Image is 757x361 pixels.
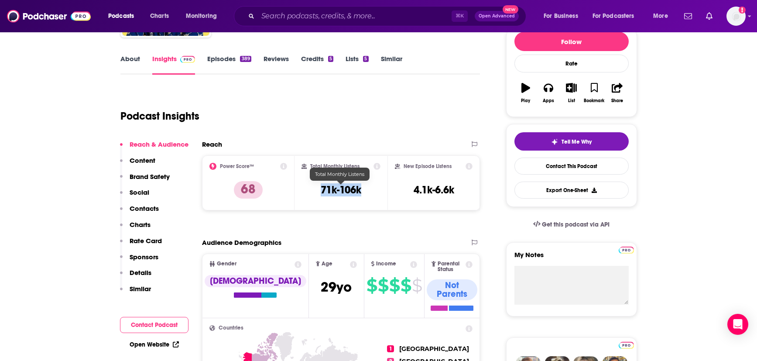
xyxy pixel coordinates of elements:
[120,253,158,269] button: Sponsors
[619,245,634,254] a: Pro website
[130,268,151,277] p: Details
[205,275,306,287] div: [DEMOGRAPHIC_DATA]
[739,7,746,14] svg: Add a profile image
[381,55,402,75] a: Similar
[120,237,162,253] button: Rate Card
[120,140,188,156] button: Reach & Audience
[264,55,289,75] a: Reviews
[346,55,368,75] a: Lists5
[514,182,629,199] button: Export One-Sheet
[560,77,582,109] button: List
[102,9,145,23] button: open menu
[653,10,668,22] span: More
[315,171,364,177] span: Total Monthly Listens
[606,77,628,109] button: Share
[120,172,170,189] button: Brand Safety
[551,138,558,145] img: tell me why sparkle
[727,314,748,335] div: Open Intercom Messenger
[130,341,179,348] a: Open Website
[202,238,281,247] h2: Audience Demographics
[584,98,604,103] div: Bookmark
[514,132,629,151] button: tell me why sparkleTell Me Why
[611,98,623,103] div: Share
[7,8,91,24] img: Podchaser - Follow, Share and Rate Podcasts
[387,345,394,352] span: 1
[503,5,518,14] span: New
[120,268,151,285] button: Details
[120,110,199,123] h1: Podcast Insights
[568,98,575,103] div: List
[593,10,634,22] span: For Podcasters
[526,214,617,235] a: Get this podcast via API
[242,6,534,26] div: Search podcasts, credits, & more...
[538,9,589,23] button: open menu
[376,261,396,267] span: Income
[120,317,188,333] button: Contact Podcast
[514,158,629,175] a: Contact This Podcast
[130,253,158,261] p: Sponsors
[404,163,452,169] h2: New Episode Listens
[120,285,151,301] button: Similar
[152,55,195,75] a: InsightsPodchaser Pro
[562,138,592,145] span: Tell Me Why
[322,261,332,267] span: Age
[414,183,454,196] h3: 4.1k-6.6k
[130,140,188,148] p: Reach & Audience
[219,325,243,331] span: Countries
[514,55,629,72] div: Rate
[619,342,634,349] img: Podchaser Pro
[438,261,464,272] span: Parental Status
[234,181,263,199] p: 68
[726,7,746,26] span: Logged in as TrevorC
[543,98,554,103] div: Apps
[702,9,716,24] a: Show notifications dropdown
[389,278,400,292] span: $
[399,345,469,353] span: [GEOGRAPHIC_DATA]
[537,77,560,109] button: Apps
[363,56,368,62] div: 5
[521,98,530,103] div: Play
[130,204,159,213] p: Contacts
[726,7,746,26] img: User Profile
[475,11,519,21] button: Open AdvancedNew
[180,9,228,23] button: open menu
[130,172,170,181] p: Brand Safety
[401,278,411,292] span: $
[583,77,606,109] button: Bookmark
[301,55,333,75] a: Credits5
[217,261,236,267] span: Gender
[130,156,155,165] p: Content
[240,56,251,62] div: 389
[619,340,634,349] a: Pro website
[452,10,468,22] span: ⌘ K
[647,9,679,23] button: open menu
[150,10,169,22] span: Charts
[427,279,477,300] div: Not Parents
[310,163,360,169] h2: Total Monthly Listens
[514,32,629,51] button: Follow
[108,10,134,22] span: Podcasts
[220,163,254,169] h2: Power Score™
[479,14,515,18] span: Open Advanced
[514,251,629,266] label: My Notes
[144,9,174,23] a: Charts
[321,278,352,296] span: 29 yo
[120,220,151,237] button: Charts
[328,56,333,62] div: 5
[207,55,251,75] a: Episodes389
[202,140,222,148] h2: Reach
[726,7,746,26] button: Show profile menu
[412,278,422,292] span: $
[130,188,149,196] p: Social
[130,285,151,293] p: Similar
[120,55,140,75] a: About
[681,9,695,24] a: Show notifications dropdown
[544,10,578,22] span: For Business
[130,220,151,229] p: Charts
[130,237,162,245] p: Rate Card
[186,10,217,22] span: Monitoring
[321,183,361,196] h3: 71k-106k
[514,77,537,109] button: Play
[120,156,155,172] button: Content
